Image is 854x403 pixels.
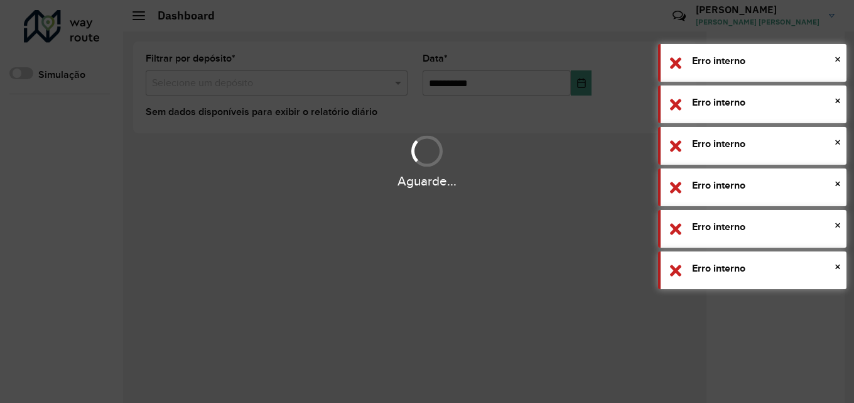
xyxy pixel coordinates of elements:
span: × [835,177,841,190]
span: × [835,52,841,66]
span: × [835,218,841,232]
span: × [835,260,841,273]
button: Close [835,257,841,276]
div: Erro interno [692,178,837,193]
div: Erro interno [692,261,837,276]
button: Close [835,133,841,152]
button: Close [835,174,841,193]
button: Close [835,216,841,235]
div: Erro interno [692,95,837,110]
div: Erro interno [692,219,837,235]
span: × [835,94,841,108]
button: Close [835,50,841,69]
div: Erro interno [692,53,837,69]
button: Close [835,91,841,110]
span: × [835,135,841,149]
div: Erro interno [692,136,837,152]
